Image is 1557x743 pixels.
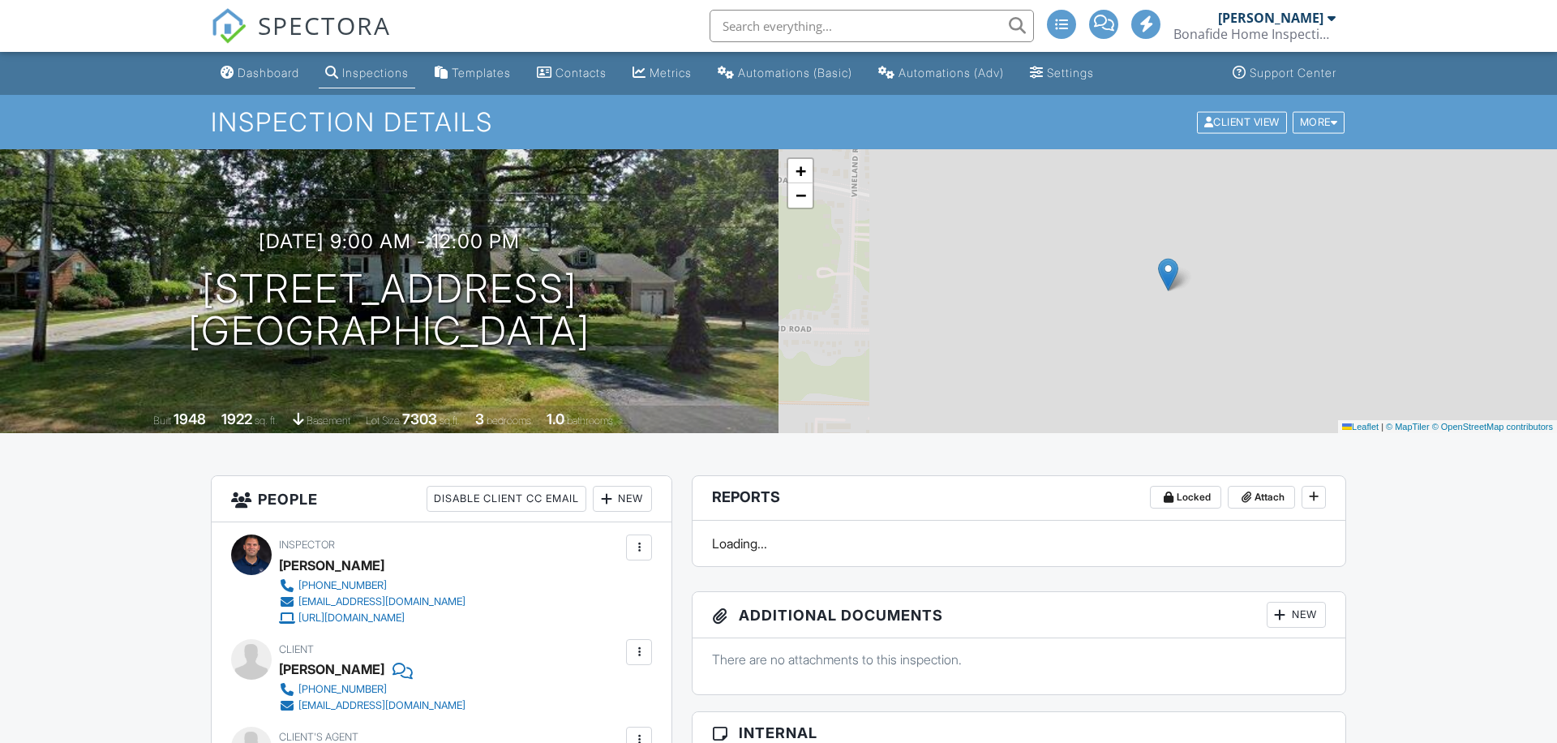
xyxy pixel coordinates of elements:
[259,230,520,252] h3: [DATE] 9:00 am - 12:00 pm
[298,595,465,608] div: [EMAIL_ADDRESS][DOMAIN_NAME]
[298,683,387,696] div: [PHONE_NUMBER]
[593,486,652,512] div: New
[279,578,465,594] a: [PHONE_NUMBER]
[1218,10,1323,26] div: [PERSON_NAME]
[899,66,1004,79] div: Automations (Adv)
[1195,115,1291,127] a: Client View
[279,553,384,578] div: [PERSON_NAME]
[279,594,465,610] a: [EMAIL_ADDRESS][DOMAIN_NAME]
[298,579,387,592] div: [PHONE_NUMBER]
[1197,111,1287,133] div: Client View
[211,22,391,56] a: SPECTORA
[214,58,306,88] a: Dashboard
[298,699,465,712] div: [EMAIL_ADDRESS][DOMAIN_NAME]
[1293,111,1345,133] div: More
[427,486,586,512] div: Disable Client CC Email
[221,410,252,427] div: 1922
[366,414,400,427] span: Lot Size
[188,268,590,354] h1: [STREET_ADDRESS] [GEOGRAPHIC_DATA]
[796,185,806,205] span: −
[452,66,511,79] div: Templates
[212,476,671,522] h3: People
[1342,422,1379,432] a: Leaflet
[1267,602,1326,628] div: New
[788,183,813,208] a: Zoom out
[738,66,852,79] div: Automations (Basic)
[1047,66,1094,79] div: Settings
[255,414,277,427] span: sq. ft.
[547,410,564,427] div: 1.0
[710,10,1034,42] input: Search everything...
[555,66,607,79] div: Contacts
[211,108,1346,136] h1: Inspection Details
[1386,422,1430,432] a: © MapTiler
[530,58,613,88] a: Contacts
[567,414,613,427] span: bathrooms
[153,414,171,427] span: Built
[1226,58,1343,88] a: Support Center
[298,612,405,625] div: [URL][DOMAIN_NAME]
[279,643,314,655] span: Client
[319,58,415,88] a: Inspections
[428,58,517,88] a: Templates
[872,58,1010,88] a: Automations (Advanced)
[1432,422,1553,432] a: © OpenStreetMap contributors
[279,539,335,551] span: Inspector
[487,414,531,427] span: bedrooms
[1250,66,1336,79] div: Support Center
[279,698,465,714] a: [EMAIL_ADDRESS][DOMAIN_NAME]
[402,410,437,427] div: 7303
[307,414,350,427] span: basement
[279,657,384,681] div: [PERSON_NAME]
[1173,26,1336,42] div: Bonafide Home Inspections
[279,610,465,626] a: [URL][DOMAIN_NAME]
[788,159,813,183] a: Zoom in
[693,592,1345,638] h3: Additional Documents
[279,731,358,743] span: Client's Agent
[711,58,859,88] a: Automations (Basic)
[342,66,409,79] div: Inspections
[1381,422,1383,432] span: |
[475,410,484,427] div: 3
[626,58,698,88] a: Metrics
[712,651,1326,668] p: There are no attachments to this inspection.
[650,66,692,79] div: Metrics
[796,161,806,181] span: +
[258,8,391,42] span: SPECTORA
[174,410,206,427] div: 1948
[238,66,299,79] div: Dashboard
[279,681,465,698] a: [PHONE_NUMBER]
[1023,58,1100,88] a: Settings
[211,8,247,44] img: The Best Home Inspection Software - Spectora
[440,414,460,427] span: sq.ft.
[1158,258,1178,291] img: Marker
